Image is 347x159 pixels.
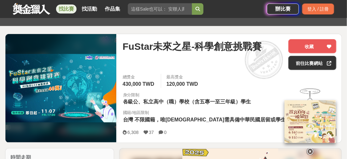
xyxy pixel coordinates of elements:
[166,81,198,87] span: 120,000 TWD
[288,56,336,70] a: 前往比賽網站
[123,39,262,54] span: FuStar未來之星-科學創意挑戰賽
[149,130,154,135] span: 37
[128,3,192,15] input: 這樣Sale也可以： 安聯人壽創意銷售法募集
[288,39,336,53] button: 收藏
[166,74,200,80] span: 最高獎金
[123,117,133,122] span: 台灣
[123,92,253,98] div: 身分限制
[123,81,154,87] span: 430,000 TWD
[267,4,299,14] a: 辦比賽
[102,4,123,13] a: 作品集
[79,4,100,13] a: 找活動
[164,130,167,135] span: 0
[135,117,301,122] span: 不限國籍，唯[DEMOGRAPHIC_DATA]需具備中華民國居留或學生身份。
[123,99,251,104] span: 各級公、私立高中（職）學校（含五專一至三年級）學生
[128,130,139,135] span: 6,308
[285,100,336,143] img: 968ab78a-c8e5-4181-8f9d-94c24feca916.png
[5,54,116,122] img: Cover Image
[56,4,77,13] a: 找比賽
[123,74,156,80] span: 總獎金
[123,110,303,116] div: 國籍/地區限制
[302,4,334,14] div: 登入 / 註冊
